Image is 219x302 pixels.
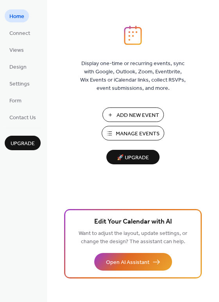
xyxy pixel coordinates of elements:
[5,136,41,150] button: Upgrade
[79,228,187,247] span: Want to adjust the layout, update settings, or change the design? The assistant can help.
[124,25,142,45] img: logo_icon.svg
[106,150,160,164] button: 🚀 Upgrade
[9,114,36,122] span: Contact Us
[5,60,31,73] a: Design
[5,94,26,107] a: Form
[9,29,30,38] span: Connect
[102,107,164,122] button: Add New Event
[9,46,24,55] span: Views
[117,111,159,120] span: Add New Event
[5,77,34,90] a: Settings
[9,13,24,21] span: Home
[102,126,164,140] button: Manage Events
[9,63,27,71] span: Design
[106,258,149,267] span: Open AI Assistant
[80,60,186,93] span: Display one-time or recurring events, sync with Google, Outlook, Zoom, Eventbrite, Wix Events or ...
[94,216,172,227] span: Edit Your Calendar with AI
[5,9,29,22] a: Home
[5,111,41,124] a: Contact Us
[5,26,35,39] a: Connect
[111,153,155,163] span: 🚀 Upgrade
[9,97,22,105] span: Form
[5,43,29,56] a: Views
[116,130,160,138] span: Manage Events
[11,140,35,148] span: Upgrade
[94,253,172,271] button: Open AI Assistant
[9,80,30,88] span: Settings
